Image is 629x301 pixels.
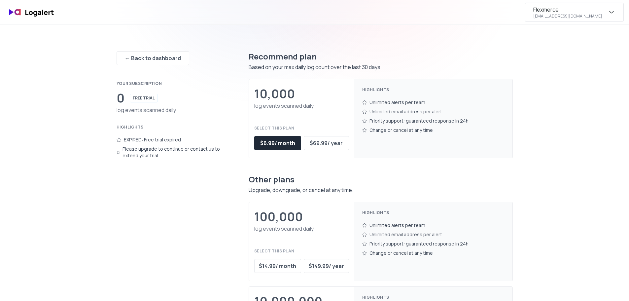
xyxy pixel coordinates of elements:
[533,14,602,19] div: [EMAIL_ADDRESS][DOMAIN_NAME]
[362,116,505,126] div: Priority support: guaranteed response in 24h
[260,139,295,147] div: $ 6.99 / month
[362,221,505,230] div: Unlimited alerts per team
[130,94,158,102] div: FREE TRIAL
[254,259,301,273] button: $14.99/ month
[254,87,295,100] div: 10,000
[362,295,505,300] div: Highlights
[362,230,505,239] div: Unlimited email address per alert
[117,51,189,65] button: ← Back to dashboard
[125,54,181,62] div: ← Back to dashboard
[249,186,513,194] div: Upgrade, downgrade, or cancel at any time.
[117,92,124,105] div: 0
[117,81,222,86] div: Your subscription
[525,3,624,22] button: Flexmerce[EMAIL_ADDRESS][DOMAIN_NAME]
[254,136,301,150] button: $6.99/ month
[362,239,505,248] div: Priority support: guaranteed response in 24h
[362,248,505,258] div: Change or cancel at any time
[533,6,559,14] div: Flexmerce
[362,98,505,107] div: Unlimited alerts per team
[362,107,505,116] div: Unlimited email address per alert
[254,102,349,110] div: log events scanned daily
[249,174,513,185] div: Other plans
[254,248,349,254] div: Select this plan
[259,262,296,270] div: $ 14.99 / month
[362,126,505,135] div: Change or cancel at any time
[254,126,349,131] div: Select this plan
[362,87,505,93] div: Highlights
[117,135,222,144] div: EXPIRED: Free trial expired
[254,225,349,233] div: log events scanned daily
[304,259,349,273] button: $149.99/ year
[117,144,222,160] div: Please upgrade to continue or contact us to extend your trial
[310,139,343,147] div: $ 69.99 / year
[249,51,513,62] div: Recommend plan
[362,210,505,215] div: Highlights
[117,125,222,130] div: Highlights
[254,210,303,223] div: 100,000
[249,63,513,71] div: Based on your max daily log count over the last 30 days
[117,106,222,114] div: log events scanned daily
[304,136,349,150] button: $69.99/ year
[5,5,58,20] img: logo
[309,262,344,270] div: $ 149.99 / year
